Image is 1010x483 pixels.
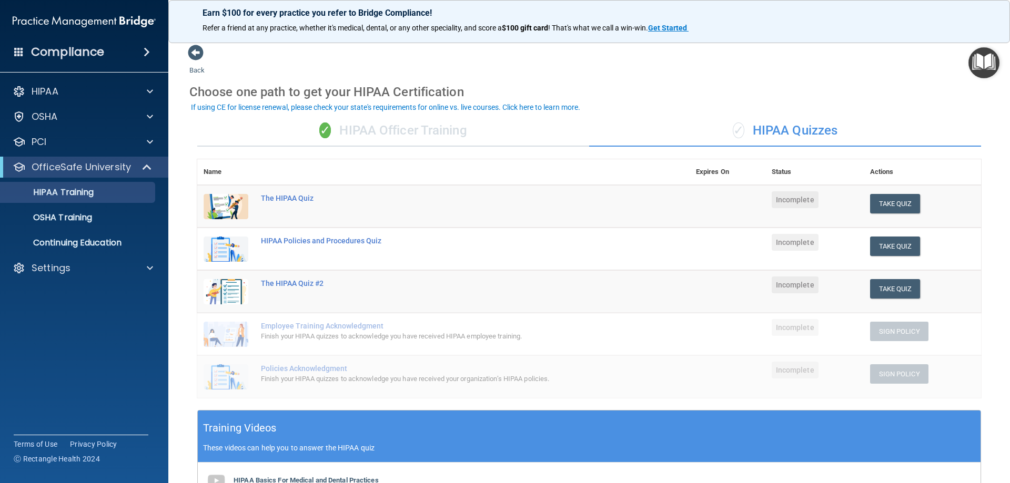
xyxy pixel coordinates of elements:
p: HIPAA [32,85,58,98]
button: Take Quiz [870,237,921,256]
th: Name [197,159,255,185]
p: HIPAA Training [7,187,94,198]
span: ✓ [319,122,331,138]
div: Finish your HIPAA quizzes to acknowledge you have received HIPAA employee training. [261,330,637,343]
button: Sign Policy [870,364,928,384]
h5: Training Videos [203,419,277,437]
button: If using CE for license renewal, please check your state's requirements for online vs. live cours... [189,102,582,112]
a: OSHA [13,110,153,123]
div: The HIPAA Quiz [261,194,637,202]
a: Get Started [648,24,689,32]
p: PCI [32,136,46,148]
span: Ⓒ Rectangle Health 2024 [14,454,100,464]
span: Incomplete [772,319,819,336]
div: Choose one path to get your HIPAA Certification [189,77,989,107]
p: Settings [32,262,70,274]
span: ✓ [733,122,744,138]
button: Open Resource Center [968,47,999,78]
div: HIPAA Officer Training [197,115,589,147]
span: Incomplete [772,234,819,251]
span: Refer a friend at any practice, whether it's medical, dental, or any other speciality, and score a [203,24,502,32]
a: HIPAA [13,85,153,98]
div: The HIPAA Quiz #2 [261,279,637,287]
a: Back [189,54,205,74]
p: These videos can help you to answer the HIPAA quiz [203,444,975,452]
p: Earn $100 for every practice you refer to Bridge Compliance! [203,8,976,18]
img: PMB logo [13,11,156,32]
th: Expires On [690,159,765,185]
button: Take Quiz [870,194,921,213]
a: PCI [13,136,153,148]
strong: $100 gift card [502,24,548,32]
button: Sign Policy [870,322,928,341]
a: Privacy Policy [70,439,117,449]
div: Policies Acknowledgment [261,364,637,373]
strong: Get Started [648,24,687,32]
p: OSHA Training [7,212,92,223]
div: Employee Training Acknowledgment [261,322,637,330]
p: OfficeSafe University [32,161,131,173]
a: Settings [13,262,153,274]
div: HIPAA Policies and Procedures Quiz [261,237,637,245]
a: Terms of Use [14,439,57,449]
th: Actions [864,159,981,185]
th: Status [765,159,864,185]
span: Incomplete [772,191,819,208]
p: Continuing Education [7,238,150,248]
div: If using CE for license renewal, please check your state's requirements for online vs. live cours... [191,104,580,111]
button: Take Quiz [870,279,921,299]
span: Incomplete [772,362,819,378]
h4: Compliance [31,45,104,59]
div: Finish your HIPAA quizzes to acknowledge you have received your organization’s HIPAA policies. [261,373,637,385]
p: OSHA [32,110,58,123]
a: OfficeSafe University [13,161,153,173]
div: HIPAA Quizzes [589,115,981,147]
span: ! That's what we call a win-win. [548,24,648,32]
span: Incomplete [772,276,819,293]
